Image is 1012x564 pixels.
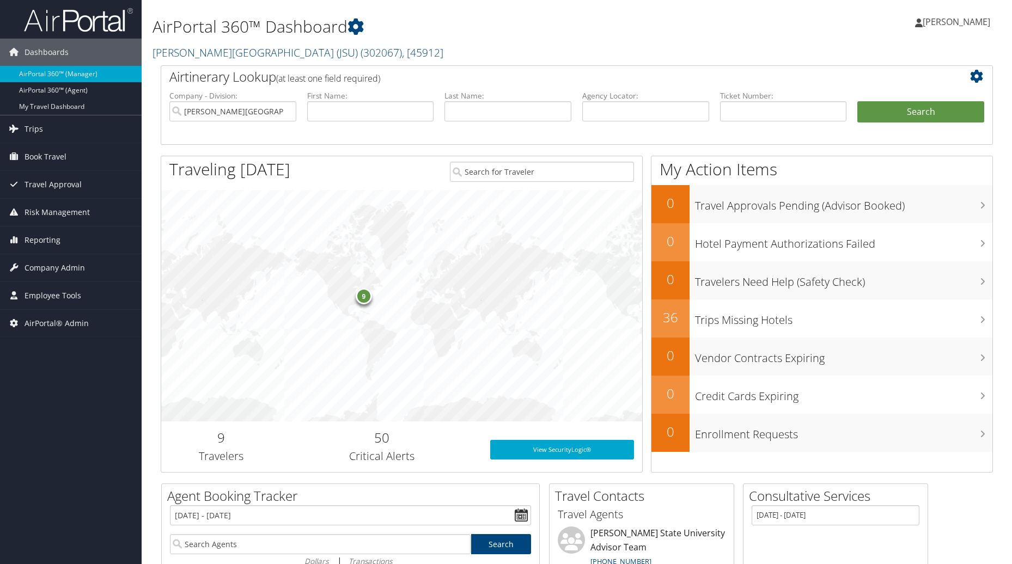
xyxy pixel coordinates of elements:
h3: Credit Cards Expiring [695,383,992,404]
h2: 0 [651,422,690,441]
button: Search [857,101,984,123]
span: Company Admin [25,254,85,281]
span: Travel Approval [25,171,82,198]
h2: 50 [290,428,474,447]
label: Last Name: [444,90,571,101]
span: Book Travel [25,143,66,170]
span: Dashboards [25,39,69,66]
span: [PERSON_NAME] [923,16,990,28]
span: ( 302067 ) [361,45,402,60]
span: Reporting [25,226,60,254]
label: Ticket Number: [720,90,847,101]
h2: 0 [651,232,690,250]
a: 0Enrollment Requests [651,414,992,452]
h3: Vendor Contracts Expiring [695,345,992,366]
span: (at least one field required) [276,72,380,84]
h2: 0 [651,270,690,289]
a: [PERSON_NAME] [915,5,1001,38]
input: Search Agents [170,534,471,554]
a: [PERSON_NAME][GEOGRAPHIC_DATA] (JSU) [153,45,443,60]
a: 36Trips Missing Hotels [651,299,992,338]
h1: AirPortal 360™ Dashboard [153,15,718,38]
h2: 0 [651,346,690,365]
h1: My Action Items [651,158,992,181]
span: , [ 45912 ] [402,45,443,60]
h2: 9 [169,428,273,447]
label: First Name: [307,90,434,101]
h2: Consultative Services [749,487,928,505]
a: 0Credit Cards Expiring [651,376,992,414]
a: Search [471,534,532,554]
a: 0Travelers Need Help (Safety Check) [651,261,992,299]
div: 9 [355,287,371,304]
span: Risk Management [25,199,90,226]
h2: 0 [651,384,690,403]
span: Trips [25,115,43,143]
label: Company - Division: [169,90,296,101]
a: View SecurityLogic® [490,440,634,459]
h2: Travel Contacts [555,487,734,505]
h3: Travel Agents [558,507,726,522]
span: Employee Tools [25,282,81,309]
a: 0Travel Approvals Pending (Advisor Booked) [651,185,992,223]
h3: Travel Approvals Pending (Advisor Booked) [695,193,992,213]
h3: Travelers Need Help (Safety Check) [695,269,992,290]
h3: Critical Alerts [290,449,474,464]
img: airportal-logo.png [24,7,133,33]
h2: Agent Booking Tracker [167,487,539,505]
label: Agency Locator: [582,90,709,101]
span: AirPortal® Admin [25,310,89,337]
h2: 0 [651,194,690,212]
h3: Hotel Payment Authorizations Failed [695,231,992,252]
h3: Travelers [169,449,273,464]
h3: Trips Missing Hotels [695,307,992,328]
h3: Enrollment Requests [695,421,992,442]
input: Search for Traveler [450,162,634,182]
a: 0Hotel Payment Authorizations Failed [651,223,992,261]
h2: Airtinerary Lookup [169,68,915,86]
h2: 36 [651,308,690,327]
h1: Traveling [DATE] [169,158,290,181]
a: 0Vendor Contracts Expiring [651,338,992,376]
